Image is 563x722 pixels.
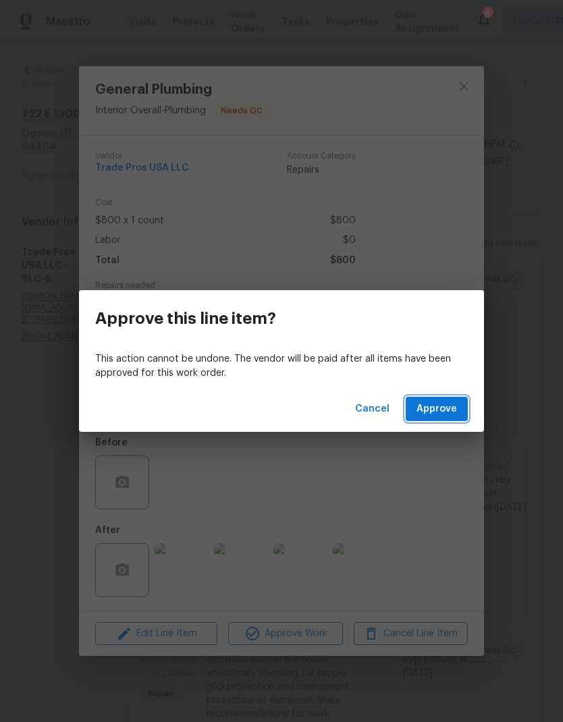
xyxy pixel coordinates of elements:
span: Approve [417,401,457,418]
button: Approve [406,397,468,422]
h3: Approve this line item? [95,309,276,328]
p: This action cannot be undone. The vendor will be paid after all items have been approved for this... [95,352,468,381]
span: Cancel [355,401,390,418]
button: Cancel [350,397,395,422]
